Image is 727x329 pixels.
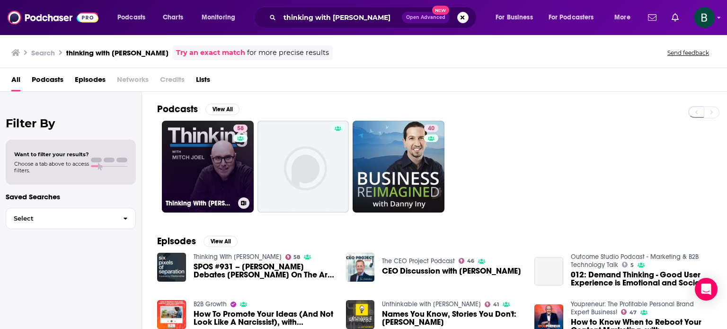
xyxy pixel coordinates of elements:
[622,262,634,267] a: 5
[157,253,186,282] img: SPOS #931 – Peter Winick Debates Mitch Joel On The Art And Business Of Thought Leadership
[157,235,196,247] h2: Episodes
[694,7,715,28] span: Logged in as betsy46033
[382,267,521,275] a: CEO Discussion with Mitch Joel
[382,310,523,326] a: Names You Know, Stories You Don't: Mitch Joel
[233,124,248,132] a: 58
[195,10,248,25] button: open menu
[382,257,455,265] a: The CEO Project Podcast
[194,253,282,261] a: Thinking With Mitch Joel
[160,72,185,91] span: Credits
[694,7,715,28] button: Show profile menu
[194,263,335,279] span: SPOS #931 – [PERSON_NAME] Debates [PERSON_NAME] On The Art And Business Of Thought Leadership
[346,300,375,329] img: Names You Know, Stories You Don't: Mitch Joel
[382,310,523,326] span: Names You Know, Stories You Don't: [PERSON_NAME]
[571,253,699,269] a: Outcome Studio Podcast - Marketing & B2B Technology Talk
[432,6,449,15] span: New
[402,12,450,23] button: Open AdvancedNew
[621,309,637,315] a: 47
[204,236,238,247] button: View All
[6,215,115,222] span: Select
[534,257,563,286] a: 012: Demand Thinking - Good User Experience is Emotional and Social with Joel Smith, Joshua Mitch...
[117,11,145,24] span: Podcasts
[263,7,486,28] div: Search podcasts, credits, & more...
[644,9,660,26] a: Show notifications dropdown
[346,253,375,282] img: CEO Discussion with Mitch Joel
[205,104,239,115] button: View All
[493,302,499,307] span: 41
[32,72,63,91] a: Podcasts
[285,254,301,260] a: 58
[608,10,642,25] button: open menu
[406,15,445,20] span: Open Advanced
[117,72,149,91] span: Networks
[571,271,712,287] span: 012: Demand Thinking - Good User Experience is Emotional and Social with [PERSON_NAME], [PERSON_N...
[194,300,227,308] a: B2B Growth
[630,263,634,267] span: 5
[157,300,186,329] img: How To Promote Your Ideas (And Not Look Like A Narcissist), with Mitch Joel
[157,10,189,25] a: Charts
[459,258,474,264] a: 46
[202,11,235,24] span: Monitoring
[695,278,718,301] div: Open Intercom Messenger
[14,160,89,174] span: Choose a tab above to access filters.
[31,48,55,57] h3: Search
[382,267,521,275] span: CEO Discussion with [PERSON_NAME]
[571,300,694,316] a: Youpreneur: The Profitable Personal Brand Expert Business!
[280,10,402,25] input: Search podcasts, credits, & more...
[194,263,335,279] a: SPOS #931 – Peter Winick Debates Mitch Joel On The Art And Business Of Thought Leadership
[176,47,245,58] a: Try an exact match
[163,11,183,24] span: Charts
[11,72,20,91] a: All
[157,103,239,115] a: PodcastsView All
[194,310,335,326] a: How To Promote Your Ideas (And Not Look Like A Narcissist), with Mitch Joel
[489,10,545,25] button: open menu
[66,48,168,57] h3: thinking with [PERSON_NAME]
[571,271,712,287] a: 012: Demand Thinking - Good User Experience is Emotional and Social with Joel Smith, Joshua Mitch...
[157,235,238,247] a: EpisodesView All
[14,151,89,158] span: Want to filter your results?
[382,300,481,308] a: Unthinkable with Jay Acunzo
[162,121,254,213] a: 58Thinking With [PERSON_NAME]
[157,103,198,115] h2: Podcasts
[614,11,630,24] span: More
[6,192,136,201] p: Saved Searches
[496,11,533,24] span: For Business
[485,302,499,307] a: 41
[694,7,715,28] img: User Profile
[668,9,683,26] a: Show notifications dropdown
[542,10,608,25] button: open menu
[8,9,98,27] img: Podchaser - Follow, Share and Rate Podcasts
[424,124,438,132] a: 40
[549,11,594,24] span: For Podcasters
[237,124,244,133] span: 58
[166,199,234,207] h3: Thinking With [PERSON_NAME]
[467,259,474,263] span: 46
[353,121,444,213] a: 40
[196,72,210,91] a: Lists
[111,10,158,25] button: open menu
[194,310,335,326] span: How To Promote Your Ideas (And Not Look Like A Narcissist), with [PERSON_NAME]
[247,47,329,58] span: for more precise results
[665,49,712,57] button: Send feedback
[6,116,136,130] h2: Filter By
[293,255,300,259] span: 58
[428,124,434,133] span: 40
[629,311,637,315] span: 47
[75,72,106,91] a: Episodes
[6,208,136,229] button: Select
